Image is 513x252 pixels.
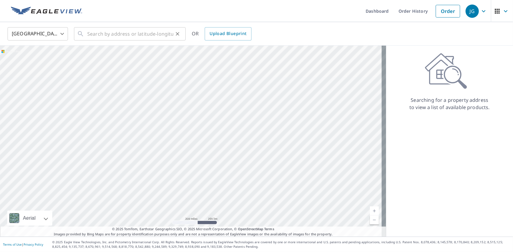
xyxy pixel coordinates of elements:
a: Privacy Policy [24,242,43,247]
a: Current Level 5, Zoom Out [370,215,379,225]
div: Aerial [7,211,52,226]
a: Upload Blueprint [205,27,251,40]
a: Terms of Use [3,242,22,247]
p: | [3,243,43,246]
input: Search by address or latitude-longitude [87,25,173,42]
a: Order [436,5,460,18]
button: Clear [173,30,182,38]
a: OpenStreetMap [238,227,263,231]
div: Aerial [21,211,37,226]
p: Searching for a property address to view a list of available products. [409,96,490,111]
span: © 2025 TomTom, Earthstar Geographics SIO, © 2025 Microsoft Corporation, © [112,227,274,232]
a: Terms [264,227,274,231]
p: © 2025 Eagle View Technologies, Inc. and Pictometry International Corp. All Rights Reserved. Repo... [52,240,510,249]
div: JG [466,5,479,18]
div: OR [192,27,252,40]
span: Upload Blueprint [210,30,246,37]
img: EV Logo [11,7,82,16]
a: Current Level 5, Zoom In [370,206,379,215]
div: [GEOGRAPHIC_DATA] [8,25,68,42]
